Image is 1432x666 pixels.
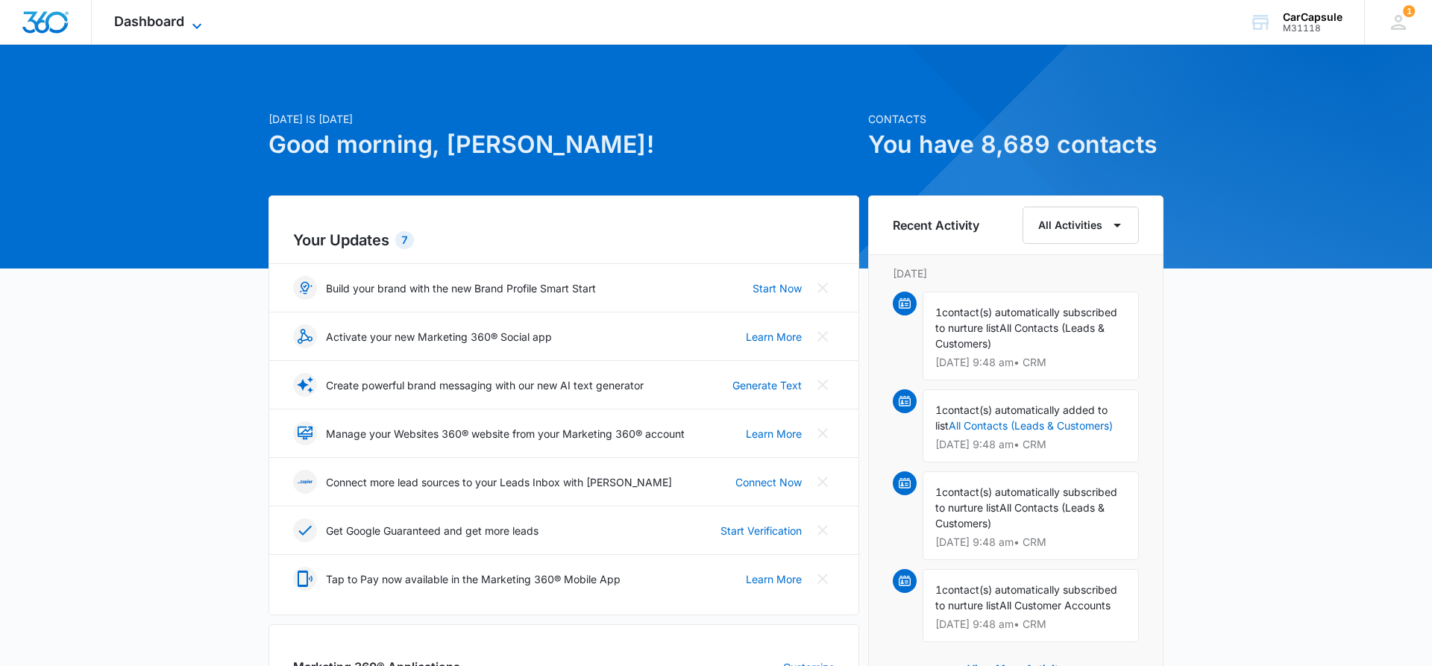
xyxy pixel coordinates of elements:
p: [DATE] 9:48 am • CRM [935,537,1126,547]
a: Start Now [753,280,802,296]
h1: You have 8,689 contacts [868,127,1163,163]
a: Learn More [746,571,802,587]
button: Close [811,470,835,494]
p: Create powerful brand messaging with our new AI text generator [326,377,644,393]
p: Tap to Pay now available in the Marketing 360® Mobile App [326,571,621,587]
span: contact(s) automatically subscribed to nurture list [935,583,1117,612]
span: 1 [935,403,942,416]
p: Manage your Websites 360® website from your Marketing 360® account [326,426,685,442]
button: Close [811,373,835,397]
p: [DATE] [893,266,1139,281]
p: Get Google Guaranteed and get more leads [326,523,538,538]
span: 1 [1403,5,1415,17]
a: Connect Now [735,474,802,490]
div: 7 [395,231,414,249]
p: [DATE] 9:48 am • CRM [935,357,1126,368]
span: contact(s) automatically subscribed to nurture list [935,306,1117,334]
span: All Contacts (Leads & Customers) [935,321,1105,350]
p: [DATE] 9:48 am • CRM [935,439,1126,450]
div: account name [1283,11,1342,23]
span: Dashboard [114,13,184,29]
a: Start Verification [720,523,802,538]
p: Connect more lead sources to your Leads Inbox with [PERSON_NAME] [326,474,672,490]
span: 1 [935,486,942,498]
span: contact(s) automatically subscribed to nurture list [935,486,1117,514]
button: All Activities [1023,207,1139,244]
button: Close [811,518,835,542]
span: All Customer Accounts [999,599,1111,612]
button: Close [811,421,835,445]
p: Activate your new Marketing 360® Social app [326,329,552,345]
div: notifications count [1403,5,1415,17]
h6: Recent Activity [893,216,979,234]
span: contact(s) automatically added to list [935,403,1108,432]
p: [DATE] is [DATE] [268,111,859,127]
span: 1 [935,583,942,596]
p: Contacts [868,111,1163,127]
button: Close [811,324,835,348]
a: Learn More [746,329,802,345]
button: Close [811,567,835,591]
span: 1 [935,306,942,318]
span: All Contacts (Leads & Customers) [935,501,1105,530]
h1: Good morning, [PERSON_NAME]! [268,127,859,163]
a: Learn More [746,426,802,442]
h2: Your Updates [293,229,835,251]
p: [DATE] 9:48 am • CRM [935,619,1126,629]
button: Close [811,276,835,300]
div: account id [1283,23,1342,34]
p: Build your brand with the new Brand Profile Smart Start [326,280,596,296]
a: All Contacts (Leads & Customers) [949,419,1113,432]
a: Generate Text [732,377,802,393]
